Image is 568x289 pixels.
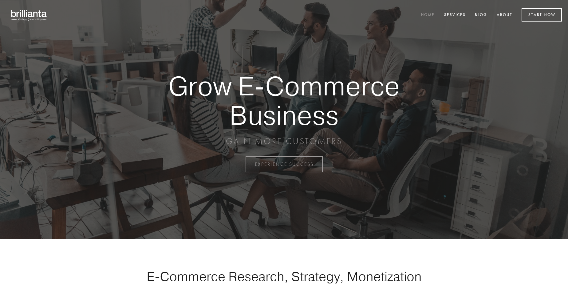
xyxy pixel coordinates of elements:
a: Services [440,10,470,20]
a: About [493,10,516,20]
a: EXPERIENCE SUCCESS [246,156,323,172]
h1: E-Commerce Research, Strategy, Monetization [127,269,441,284]
img: brillianta - research, strategy, marketing [6,6,52,24]
a: Home [417,10,439,20]
strong: Grow E-Commerce Business [147,71,421,130]
a: Blog [471,10,491,20]
a: Start Now [522,8,562,22]
p: GAIN MORE CUSTOMERS [147,136,421,147]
